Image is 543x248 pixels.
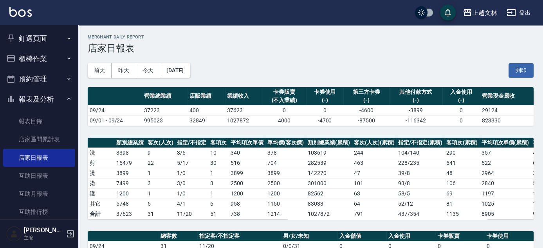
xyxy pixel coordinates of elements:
td: 1027872 [225,115,263,126]
td: 5748 [114,199,146,209]
td: 995023 [142,115,188,126]
td: 106 [444,178,480,188]
button: 昨天 [112,63,136,78]
td: 11/20 [175,209,208,219]
td: 09/24 [88,105,142,115]
td: 791 [352,209,397,219]
div: 第三方卡券 [345,88,387,96]
img: Person [6,226,22,242]
td: 7499 [114,178,146,188]
td: -4700 [306,115,344,126]
td: 81 [444,199,480,209]
td: 3899 [229,168,265,178]
td: 378 [265,148,306,158]
th: 指定/不指定 [175,138,208,148]
td: 1025 [480,199,531,209]
th: 總客數 [159,231,197,241]
td: 0 [442,115,480,126]
td: 合計 [88,209,114,219]
h3: 店家日報表 [88,43,534,54]
td: 2500 [229,178,265,188]
td: 1214 [265,209,306,219]
h2: Merchant Daily Report [88,35,534,40]
a: 店家區間累計表 [3,130,75,148]
div: (不入業績) [265,96,304,104]
td: 5 / 17 [175,158,208,168]
td: 1200 [114,188,146,199]
a: 互助日報表 [3,167,75,185]
td: 104 / 140 [396,148,444,158]
td: 剪 [88,158,114,168]
table: a dense table [88,87,534,126]
th: 客項次 [208,138,229,148]
th: 男/女/未知 [281,231,337,241]
td: 染 [88,178,114,188]
td: 101 [352,178,397,188]
th: 入金儲值 [337,231,386,241]
td: 30 [208,158,229,168]
td: 6 [208,199,229,209]
th: 業績收入 [225,87,263,106]
div: 卡券使用 [308,88,342,96]
td: 958 [229,199,265,209]
td: 52 / 12 [396,199,444,209]
div: (-) [444,96,478,104]
td: 738 [229,209,265,219]
td: 0 [263,105,306,115]
td: 463 [352,158,397,168]
td: 29124 [480,105,534,115]
td: 83033 [306,199,352,209]
button: 預約管理 [3,69,75,89]
th: 類別總業績(累積) [306,138,352,148]
button: 櫃檯作業 [3,49,75,69]
td: 48 [444,168,480,178]
td: 2500 [265,178,306,188]
td: 301000 [306,178,352,188]
td: 228 / 235 [396,158,444,168]
td: 357 [480,148,531,158]
td: 282539 [306,158,352,168]
td: 82562 [306,188,352,199]
th: 單均價(客次價) [265,138,306,148]
th: 卡券販賣 [436,231,485,241]
td: 244 [352,148,397,158]
td: 其它 [88,199,114,209]
td: 15479 [114,158,146,168]
button: 今天 [136,63,161,78]
th: 卡券使用 [485,231,534,241]
div: 上越文林 [472,8,497,18]
button: 前天 [88,63,112,78]
td: 3398 [114,148,146,158]
td: 1200 [265,188,306,199]
a: 互助排行榜 [3,203,75,221]
button: 列印 [509,63,534,78]
td: 522 [480,158,531,168]
h5: [PERSON_NAME] [24,226,64,234]
div: (-) [308,96,342,104]
td: 4 / 1 [175,199,208,209]
td: 10 [208,148,229,158]
th: 客次(人次) [146,138,175,148]
td: 37623 [225,105,263,115]
td: 704 [265,158,306,168]
th: 客項次(累積) [444,138,480,148]
td: 340 [229,148,265,158]
td: 3 / 0 [175,178,208,188]
td: 洗 [88,148,114,158]
td: 37223 [142,105,188,115]
td: -87500 [343,115,389,126]
td: 1135 [444,209,480,219]
a: 店家日報表 [3,149,75,167]
td: 8905 [480,209,531,219]
th: 類別總業績 [114,138,146,148]
td: 4000 [263,115,306,126]
div: 卡券販賣 [265,88,304,96]
td: 3 [208,178,229,188]
th: 客次(人次)(累積) [352,138,397,148]
td: 31 [146,209,175,219]
td: 2964 [480,168,531,178]
td: 64 [352,199,397,209]
th: 店販業績 [188,87,225,106]
td: -4600 [343,105,389,115]
td: 3899 [265,168,306,178]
